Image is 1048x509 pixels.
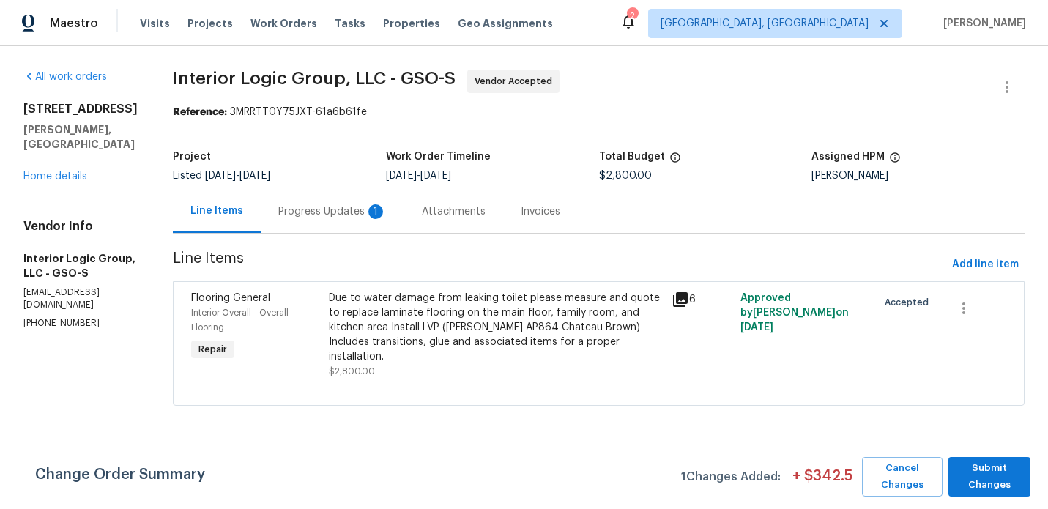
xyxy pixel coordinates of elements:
span: Flooring General [191,293,270,303]
span: [DATE] [386,171,417,181]
h5: Interior Logic Group, LLC - GSO-S [23,251,138,280]
div: Invoices [521,204,560,219]
span: Vendor Accepted [475,74,558,89]
h4: Vendor Info [23,219,138,234]
span: Maestro [50,16,98,31]
span: Work Orders [250,16,317,31]
h5: Project [173,152,211,162]
h5: Assigned HPM [811,152,885,162]
span: $2,800.00 [599,171,652,181]
h2: [STREET_ADDRESS] [23,102,138,116]
div: 1 [368,204,383,219]
span: [PERSON_NAME] [937,16,1026,31]
span: Visits [140,16,170,31]
span: The total cost of line items that have been proposed by Opendoor. This sum includes line items th... [669,152,681,171]
h5: Work Order Timeline [386,152,491,162]
a: All work orders [23,72,107,82]
span: [DATE] [420,171,451,181]
span: [GEOGRAPHIC_DATA], [GEOGRAPHIC_DATA] [661,16,869,31]
span: Projects [187,16,233,31]
div: Due to water damage from leaking toilet please measure and quote to replace laminate flooring on ... [329,291,664,364]
span: - [386,171,451,181]
p: [EMAIL_ADDRESS][DOMAIN_NAME] [23,286,138,311]
div: Attachments [422,204,486,219]
span: Interior Overall - Overall Flooring [191,308,289,332]
b: Reference: [173,107,227,117]
div: Line Items [190,204,243,218]
span: $2,800.00 [329,367,375,376]
span: Geo Assignments [458,16,553,31]
div: [PERSON_NAME] [811,171,1025,181]
span: Approved by [PERSON_NAME] on [740,293,849,332]
span: Tasks [335,18,365,29]
p: [PHONE_NUMBER] [23,317,138,330]
div: 3MRRTT0Y75JXT-61a6b61fe [173,105,1025,119]
a: Home details [23,171,87,182]
span: Listed [173,171,270,181]
span: [DATE] [740,322,773,332]
span: [DATE] [239,171,270,181]
span: Add line item [952,256,1019,274]
span: Interior Logic Group, LLC - GSO-S [173,70,456,87]
span: The hpm assigned to this work order. [889,152,901,171]
span: [DATE] [205,171,236,181]
h5: Total Budget [599,152,665,162]
span: Repair [193,342,233,357]
h5: [PERSON_NAME], [GEOGRAPHIC_DATA] [23,122,138,152]
span: Properties [383,16,440,31]
span: Accepted [885,295,934,310]
div: 6 [672,291,732,308]
span: Line Items [173,251,946,278]
button: Add line item [946,251,1025,278]
span: - [205,171,270,181]
div: Progress Updates [278,204,387,219]
div: 2 [627,9,637,23]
